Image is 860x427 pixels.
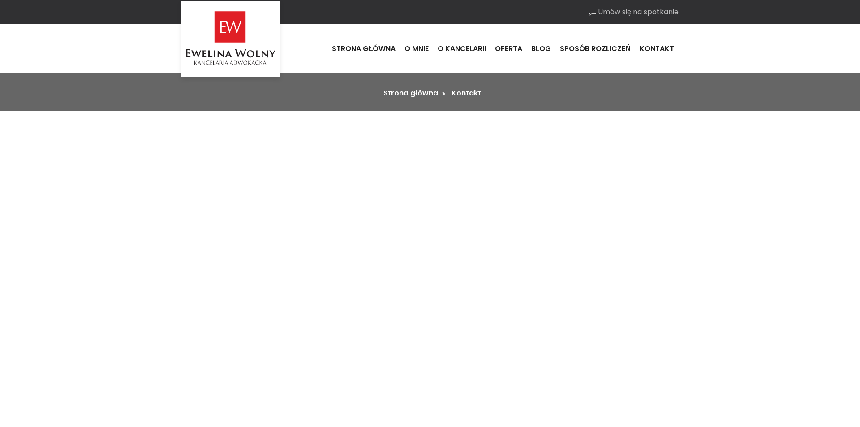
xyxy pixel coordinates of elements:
[327,37,400,61] a: Strona główna
[555,37,635,61] a: Sposób rozliczeń
[589,7,679,17] a: Umów się na spotkanie
[527,37,555,61] a: Blog
[433,37,490,61] a: O kancelarii
[635,37,679,61] a: Kontakt
[451,88,481,99] li: Kontakt
[383,88,438,98] a: Strona główna
[490,37,527,61] a: Oferta
[400,37,433,61] a: O mnie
